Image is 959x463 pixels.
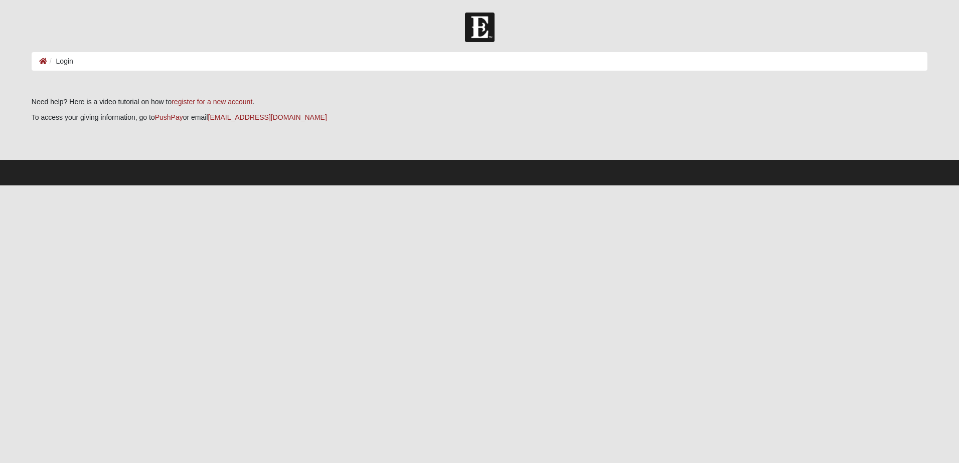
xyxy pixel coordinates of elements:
[155,113,183,121] a: PushPay
[465,13,495,42] img: Church of Eleven22 Logo
[32,97,927,107] p: Need help? Here is a video tutorial on how to .
[172,98,252,106] a: register for a new account
[208,113,327,121] a: [EMAIL_ADDRESS][DOMAIN_NAME]
[32,112,927,123] p: To access your giving information, go to or email
[47,56,73,67] li: Login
